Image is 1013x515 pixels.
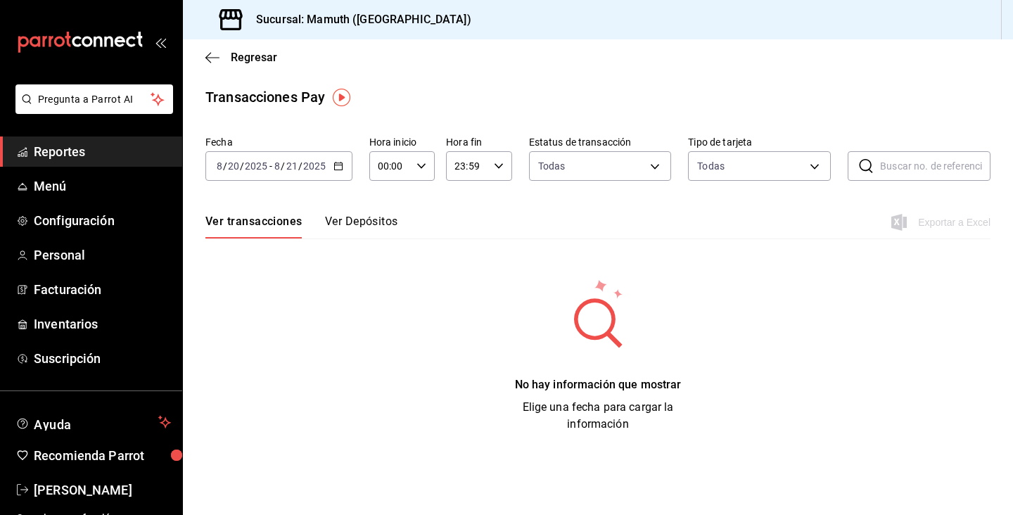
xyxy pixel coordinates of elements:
[205,137,352,147] label: Fecha
[245,11,471,28] h3: Sucursal: Mamuth ([GEOGRAPHIC_DATA])
[10,102,173,117] a: Pregunta a Parrot AI
[244,160,268,172] input: ----
[216,160,223,172] input: --
[34,349,171,368] span: Suscripción
[34,446,171,465] span: Recomienda Parrot
[205,51,277,64] button: Regresar
[205,87,325,108] div: Transacciones Pay
[880,152,990,180] input: Buscar no. de referencia
[529,137,672,147] label: Estatus de transacción
[240,160,244,172] span: /
[231,51,277,64] span: Regresar
[34,246,171,265] span: Personal
[697,159,725,173] div: Todas
[15,84,173,114] button: Pregunta a Parrot AI
[205,215,302,239] button: Ver transacciones
[538,159,566,173] span: Todas
[369,137,435,147] label: Hora inicio
[688,137,831,147] label: Tipo de tarjeta
[281,160,285,172] span: /
[227,160,240,172] input: --
[223,160,227,172] span: /
[302,160,326,172] input: ----
[205,215,398,239] div: navigation tabs
[286,160,298,172] input: --
[492,376,703,393] div: No hay información que mostrar
[269,160,272,172] span: -
[155,37,166,48] button: open_drawer_menu
[34,414,153,431] span: Ayuda
[38,92,151,107] span: Pregunta a Parrot AI
[446,137,511,147] label: Hora fin
[325,215,398,239] button: Ver Depósitos
[34,314,171,333] span: Inventarios
[274,160,281,172] input: --
[34,142,171,161] span: Reportes
[333,89,350,106] img: Tooltip marker
[34,211,171,230] span: Configuración
[523,400,674,431] span: Elige una fecha para cargar la información
[34,177,171,196] span: Menú
[34,280,171,299] span: Facturación
[34,481,171,500] span: [PERSON_NAME]
[298,160,302,172] span: /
